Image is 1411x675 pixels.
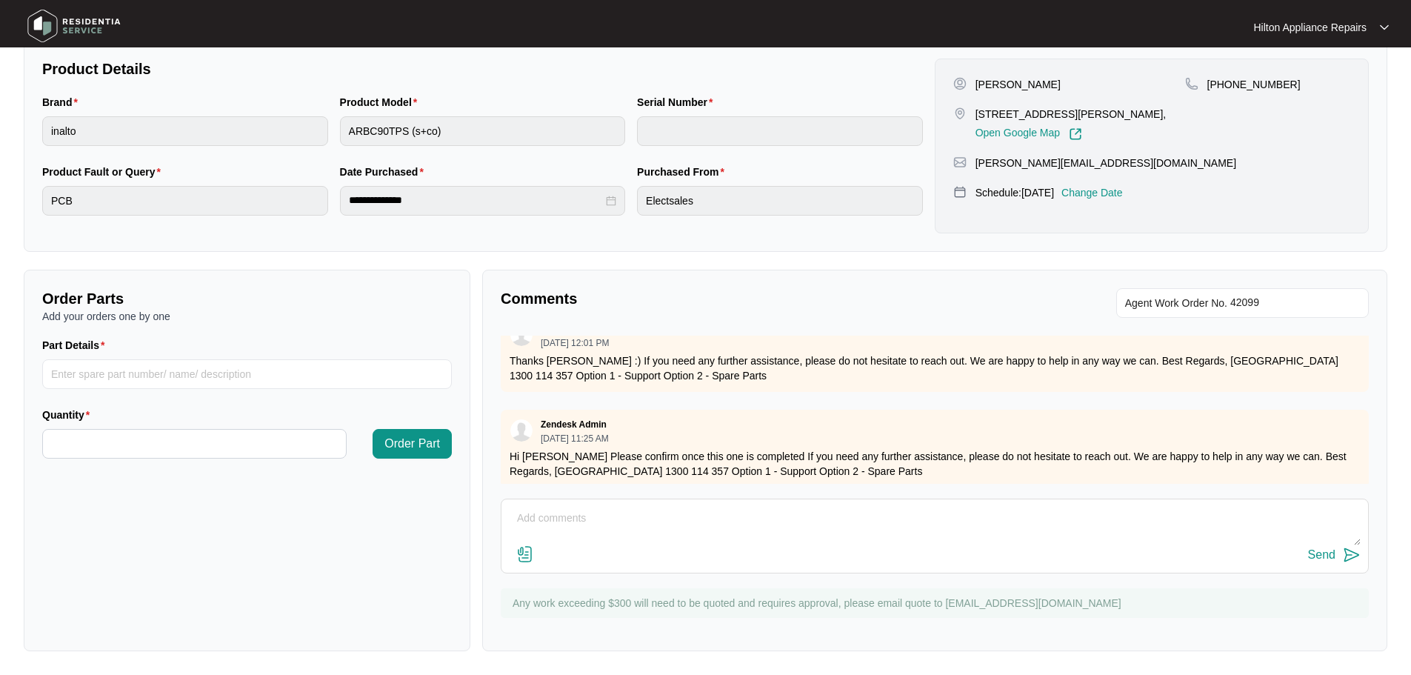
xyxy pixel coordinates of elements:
label: Brand [42,95,84,110]
p: Hilton Appliance Repairs [1253,20,1367,35]
label: Serial Number [637,95,718,110]
a: Open Google Map [975,127,1082,141]
img: user.svg [510,419,533,442]
input: Purchased From [637,186,923,216]
span: Agent Work Order No. [1125,294,1227,312]
input: Quantity [43,430,346,458]
p: Comments [501,288,924,309]
p: Zendesk Admin [541,419,607,430]
img: dropdown arrow [1380,24,1389,31]
button: Send [1308,545,1361,565]
p: [STREET_ADDRESS][PERSON_NAME], [975,107,1167,122]
input: Product Fault or Query [42,186,328,216]
p: [PERSON_NAME] [975,77,1061,92]
label: Quantity [42,408,96,422]
p: Change Date [1061,185,1123,200]
img: map-pin [953,185,967,199]
p: Schedule: [DATE] [975,185,1054,200]
img: residentia service logo [22,4,126,48]
img: map-pin [953,107,967,120]
img: send-icon.svg [1343,546,1361,564]
span: Order Part [384,435,440,453]
p: Add your orders one by one [42,309,452,324]
p: [PERSON_NAME][EMAIL_ADDRESS][DOMAIN_NAME] [975,156,1236,170]
p: Any work exceeding $300 will need to be quoted and requires approval, please email quote to [EMAI... [513,596,1361,611]
img: map-pin [1185,77,1198,90]
label: Product Model [340,95,424,110]
label: Part Details [42,338,111,353]
p: [PHONE_NUMBER] [1207,77,1301,92]
input: Part Details [42,359,452,389]
img: map-pin [953,156,967,169]
p: Hi [PERSON_NAME] Please confirm once this one is completed If you need any further assistance, pl... [510,449,1360,479]
img: Link-External [1069,127,1082,141]
p: [DATE] 11:25 AM [541,434,609,443]
input: Serial Number [637,116,923,146]
img: user-pin [953,77,967,90]
div: Send [1308,548,1335,562]
input: Date Purchased [349,193,604,208]
label: Product Fault or Query [42,164,167,179]
input: Add Agent Work Order No. [1230,294,1360,312]
label: Purchased From [637,164,730,179]
p: Thanks [PERSON_NAME] :) If you need any further assistance, please do not hesitate to reach out. ... [510,353,1360,383]
p: Order Parts [42,288,452,309]
img: file-attachment-doc.svg [516,545,534,563]
button: Order Part [373,429,452,459]
p: Product Details [42,59,923,79]
input: Brand [42,116,328,146]
p: [DATE] 12:01 PM [541,339,609,348]
label: Date Purchased [340,164,430,179]
input: Product Model [340,116,626,146]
